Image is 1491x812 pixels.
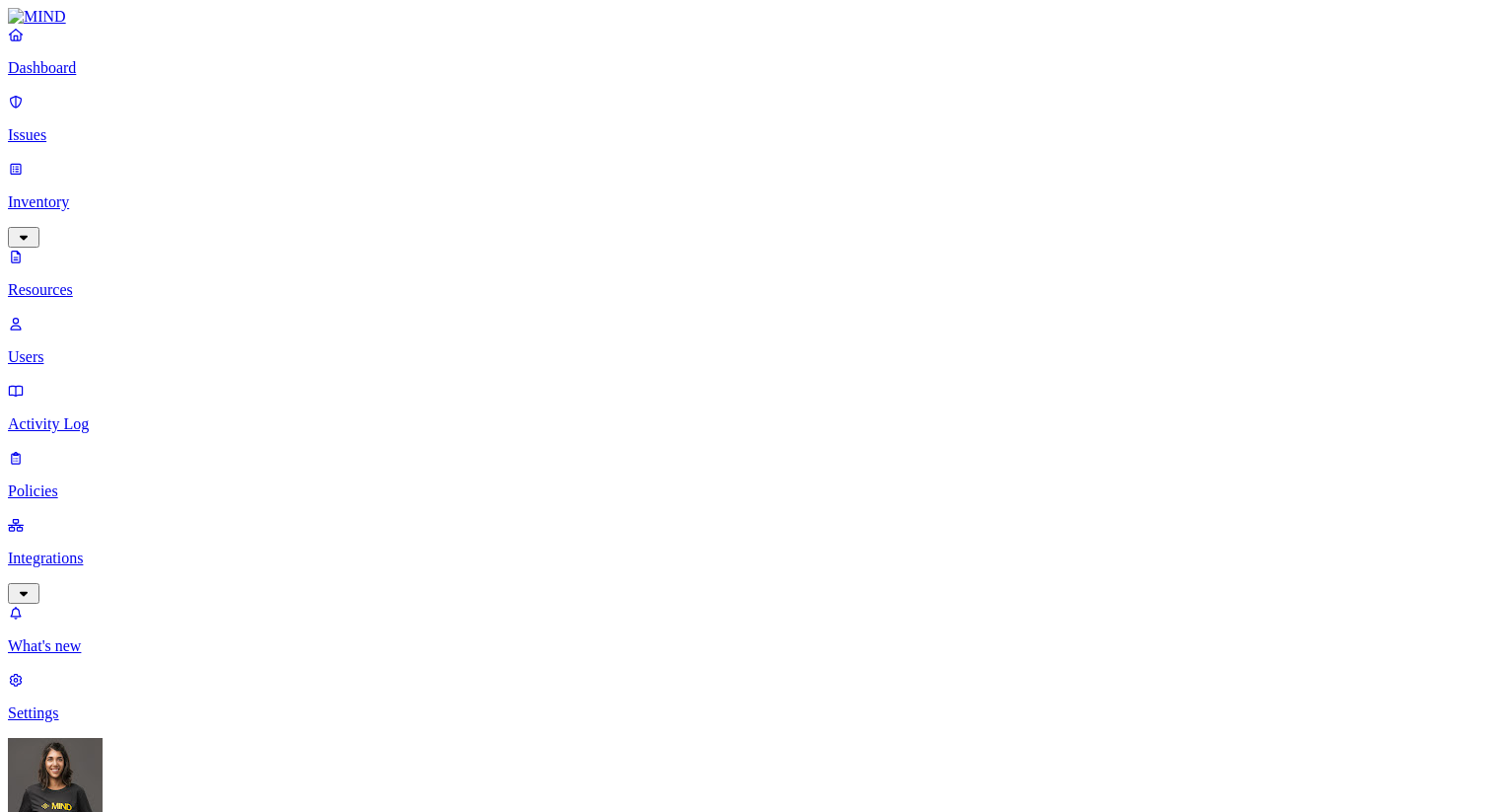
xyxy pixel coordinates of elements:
p: Users [8,348,1483,366]
p: Settings [8,704,1483,722]
p: Policies [8,482,1483,500]
p: Activity Log [8,415,1483,433]
p: What's new [8,637,1483,655]
p: Integrations [8,550,1483,567]
p: Resources [8,281,1483,299]
p: Inventory [8,193,1483,211]
p: Issues [8,126,1483,144]
p: Dashboard [8,59,1483,77]
img: MIND [8,8,66,26]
